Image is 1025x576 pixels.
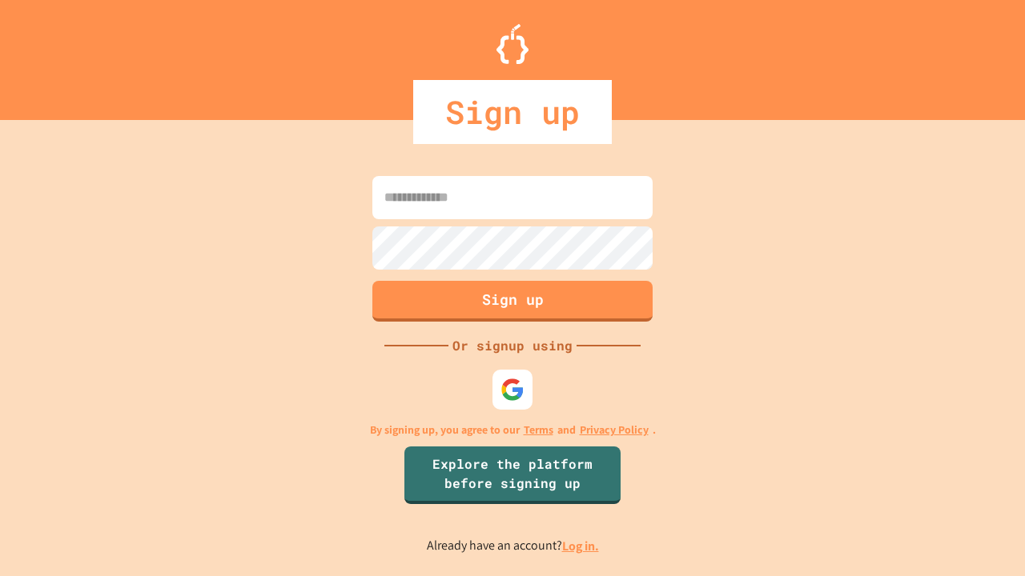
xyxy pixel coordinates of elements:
[500,378,525,402] img: google-icon.svg
[370,422,656,438] p: By signing up, you agree to our and .
[524,422,553,438] a: Terms
[404,446,621,504] a: Explore the platform before signing up
[496,24,529,64] img: Logo.svg
[580,422,649,438] a: Privacy Policy
[427,536,599,556] p: Already have an account?
[448,336,577,355] div: Or signup using
[372,281,653,322] button: Sign up
[413,80,612,144] div: Sign up
[562,538,599,554] a: Log in.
